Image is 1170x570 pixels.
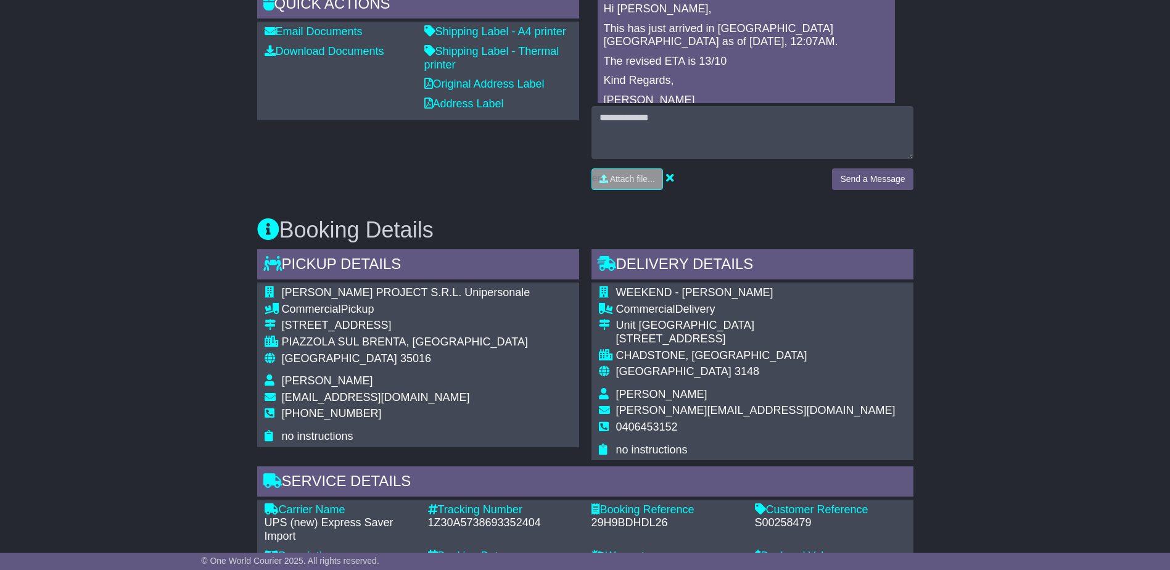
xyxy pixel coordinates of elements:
[591,249,913,283] div: Delivery Details
[282,407,382,419] span: [PHONE_NUMBER]
[616,349,896,363] div: CHADSTONE, [GEOGRAPHIC_DATA]
[591,550,743,563] div: Warranty
[616,404,896,416] span: [PERSON_NAME][EMAIL_ADDRESS][DOMAIN_NAME]
[282,336,530,349] div: PIAZZOLA SUL BRENTA, [GEOGRAPHIC_DATA]
[282,319,530,332] div: [STREET_ADDRESS]
[282,391,470,403] span: [EMAIL_ADDRESS][DOMAIN_NAME]
[616,319,896,332] div: Unit [GEOGRAPHIC_DATA]
[591,503,743,517] div: Booking Reference
[424,25,566,38] a: Shipping Label - A4 printer
[282,374,373,387] span: [PERSON_NAME]
[424,78,545,90] a: Original Address Label
[265,25,363,38] a: Email Documents
[265,45,384,57] a: Download Documents
[616,286,773,299] span: WEEKEND - [PERSON_NAME]
[755,503,906,517] div: Customer Reference
[604,94,889,107] p: [PERSON_NAME]
[604,2,889,16] p: Hi [PERSON_NAME],
[616,421,678,433] span: 0406453152
[400,352,431,365] span: 35016
[735,365,759,378] span: 3148
[428,516,579,530] div: 1Z30A5738693352404
[755,550,906,563] div: Declared Value
[428,503,579,517] div: Tracking Number
[282,303,530,316] div: Pickup
[616,303,896,316] div: Delivery
[282,352,397,365] span: [GEOGRAPHIC_DATA]
[616,388,707,400] span: [PERSON_NAME]
[755,516,906,530] div: S00258479
[424,97,504,110] a: Address Label
[604,55,889,68] p: The revised ETA is 13/10
[257,249,579,283] div: Pickup Details
[616,365,731,378] span: [GEOGRAPHIC_DATA]
[616,444,688,456] span: no instructions
[591,516,743,530] div: 29H9BDHDL26
[265,516,416,543] div: UPS (new) Express Saver Import
[604,74,889,88] p: Kind Regards,
[832,168,913,190] button: Send a Message
[257,466,913,500] div: Service Details
[265,503,416,517] div: Carrier Name
[428,550,579,563] div: Booking Date
[604,22,889,49] p: This has just arrived in [GEOGRAPHIC_DATA] [GEOGRAPHIC_DATA] as of [DATE], 12:07AM.
[265,550,416,563] div: Description
[282,430,353,442] span: no instructions
[201,556,379,566] span: © One World Courier 2025. All rights reserved.
[257,218,913,242] h3: Booking Details
[616,332,896,346] div: [STREET_ADDRESS]
[424,45,559,71] a: Shipping Label - Thermal printer
[282,303,341,315] span: Commercial
[616,303,675,315] span: Commercial
[282,286,530,299] span: [PERSON_NAME] PROJECT S.R.L. Unipersonale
